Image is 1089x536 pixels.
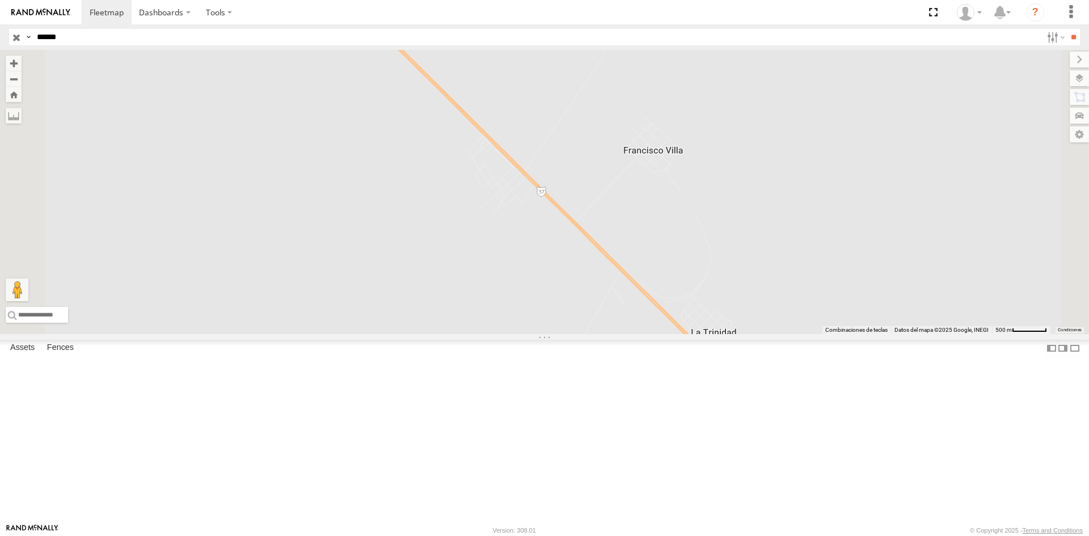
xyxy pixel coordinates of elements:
[1026,3,1044,22] i: ?
[6,108,22,124] label: Measure
[825,326,888,334] button: Combinaciones de teclas
[1057,340,1069,356] label: Dock Summary Table to the Right
[970,527,1083,534] div: © Copyright 2025 -
[6,71,22,87] button: Zoom out
[1042,29,1067,45] label: Search Filter Options
[1023,527,1083,534] a: Terms and Conditions
[6,278,28,301] button: Arrastra el hombrecito naranja al mapa para abrir Street View
[953,4,986,21] div: Sebastian Velez
[24,29,33,45] label: Search Query
[1069,340,1080,356] label: Hide Summary Table
[1070,126,1089,142] label: Map Settings
[1046,340,1057,356] label: Dock Summary Table to the Left
[6,525,58,536] a: Visit our Website
[894,327,989,333] span: Datos del mapa ©2025 Google, INEGI
[5,340,40,356] label: Assets
[1058,328,1082,332] a: Condiciones (se abre en una nueva pestaña)
[6,87,22,102] button: Zoom Home
[6,56,22,71] button: Zoom in
[493,527,536,534] div: Version: 308.01
[992,326,1050,334] button: Escala del mapa: 500 m por 58 píxeles
[41,340,79,356] label: Fences
[11,9,70,16] img: rand-logo.svg
[995,327,1012,333] span: 500 m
